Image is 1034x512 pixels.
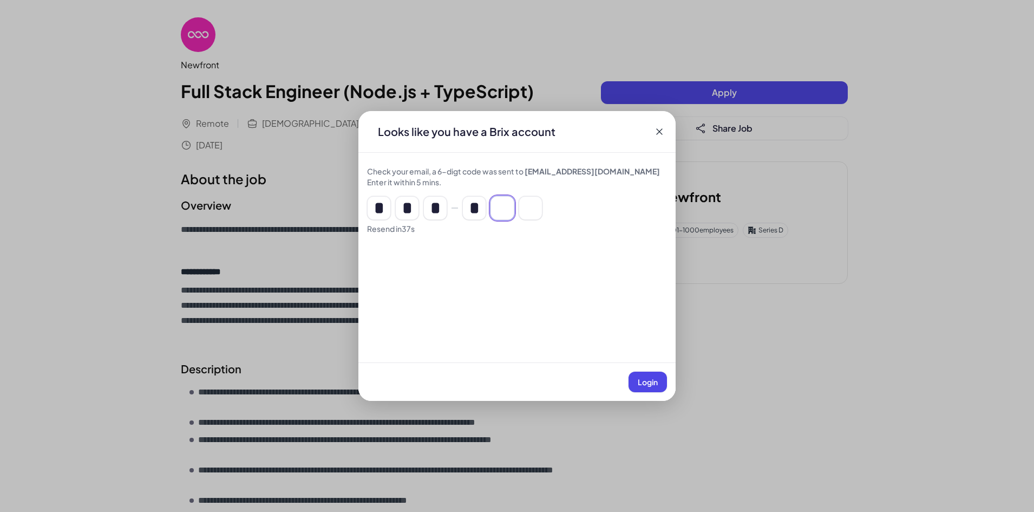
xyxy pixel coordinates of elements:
[367,166,667,187] div: Check your email, a 6-digt code was sent to Enter it within 5 mins.
[369,124,564,139] div: Looks like you have a Brix account
[525,166,660,176] span: [EMAIL_ADDRESS][DOMAIN_NAME]
[629,372,667,392] button: Login
[367,223,667,234] div: Resend in 37 s
[638,377,658,387] span: Login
